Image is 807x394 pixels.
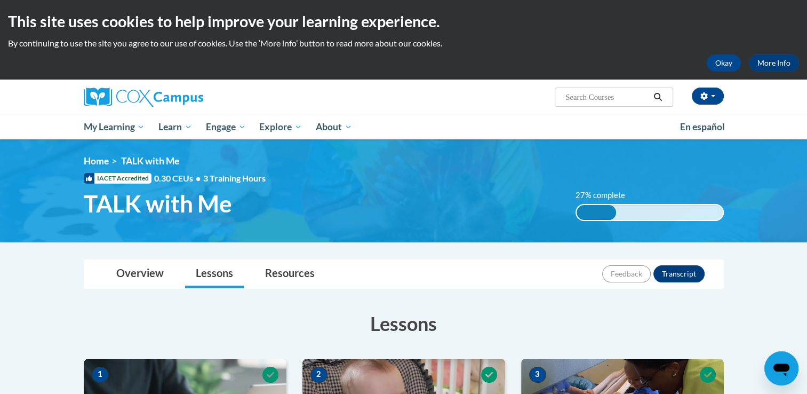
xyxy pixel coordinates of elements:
span: About [316,121,352,133]
a: Engage [199,115,253,139]
span: Explore [259,121,302,133]
img: Cox Campus [84,88,203,107]
button: Account Settings [692,88,724,105]
a: Overview [106,260,174,288]
div: Main menu [68,115,740,139]
span: 3 [529,367,546,383]
span: IACET Accredited [84,173,151,184]
span: • [196,173,201,183]
span: 3 Training Hours [203,173,266,183]
a: About [309,115,359,139]
iframe: Button to launch messaging window [764,351,798,385]
a: More Info [749,54,799,72]
a: My Learning [77,115,152,139]
a: Home [84,155,109,167]
button: Okay [707,54,741,72]
input: Search Courses [564,91,650,104]
button: Feedback [602,265,651,282]
button: Search [650,91,666,104]
span: 1 [92,367,109,383]
span: 2 [310,367,327,383]
span: 0.30 CEUs [154,172,203,184]
label: 27% complete [576,190,637,201]
h3: Lessons [84,310,724,337]
span: Learn [158,121,192,133]
a: En español [673,116,732,138]
span: TALK with Me [121,155,179,167]
div: 27% complete [577,205,616,220]
span: TALK with Me [84,190,232,218]
span: My Learning [83,121,145,133]
a: Cox Campus [84,88,286,107]
a: Lessons [185,260,244,288]
a: Resources [254,260,325,288]
a: Explore [252,115,309,139]
span: Engage [206,121,246,133]
span: En español [680,121,725,132]
p: By continuing to use the site you agree to our use of cookies. Use the ‘More info’ button to read... [8,37,799,49]
a: Learn [151,115,199,139]
button: Transcript [653,265,705,282]
h2: This site uses cookies to help improve your learning experience. [8,11,799,32]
